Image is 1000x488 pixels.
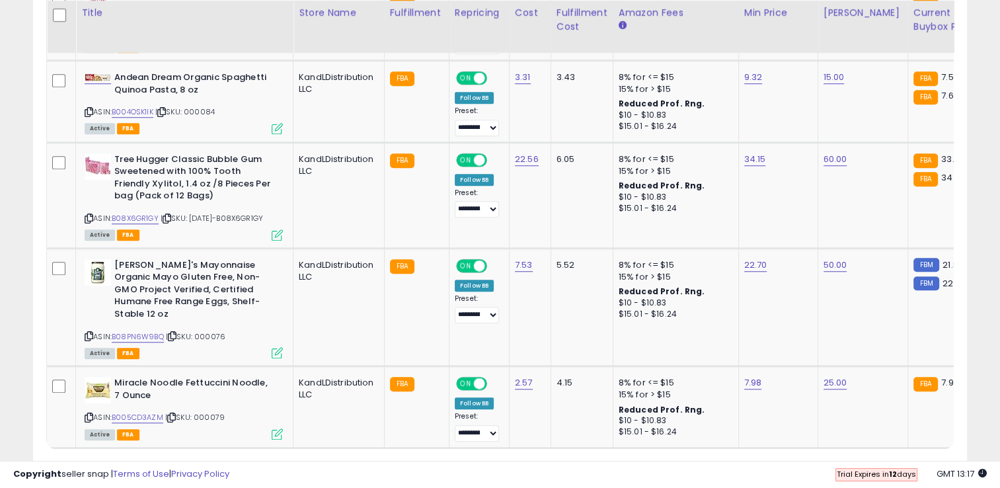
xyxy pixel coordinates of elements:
a: 2.57 [515,376,533,389]
span: | SKU: [DATE]-B08X6GR1GY [161,213,263,224]
img: 41K9oi7Cw0L._SL40_.jpg [85,73,111,81]
span: ON [457,378,474,389]
div: $15.01 - $16.24 [619,309,728,320]
div: Follow BB [455,174,494,186]
div: Fulfillment [390,6,443,20]
small: FBA [913,90,938,104]
span: 22.51 [942,277,964,290]
span: 7.6 [941,89,953,102]
small: FBA [390,153,414,168]
div: KandLDistribution LLC [299,259,374,283]
span: 7.95 [941,376,959,389]
a: 22.56 [515,153,539,166]
a: 34.15 [744,153,766,166]
div: $10 - $10.83 [619,192,728,203]
div: Repricing [455,6,504,20]
div: 3.43 [557,71,603,83]
b: 12 [889,469,897,479]
div: 6.05 [557,153,603,165]
small: FBA [390,377,414,391]
small: FBA [390,259,414,274]
span: 33.93 [941,153,965,165]
span: ON [457,260,474,271]
div: Follow BB [455,280,494,292]
div: $10 - $10.83 [619,298,728,309]
div: Title [81,6,288,20]
span: ON [457,73,474,84]
div: Follow BB [455,92,494,104]
div: 15% for > $15 [619,271,728,283]
div: 15% for > $15 [619,389,728,401]
b: Tree Hugger Classic Bubble Gum Sweetened with 100% Tooth Friendly Xylitol, 1.4 oz /8 Pieces Per b... [114,153,275,206]
a: 9.32 [744,71,763,84]
small: FBA [913,71,938,86]
div: Min Price [744,6,812,20]
a: B08PN6W9BQ [112,331,164,343]
small: Amazon Fees. [619,20,627,32]
small: FBA [390,71,414,86]
div: ASIN: [85,259,283,357]
small: FBA [913,172,938,186]
a: Terms of Use [113,468,169,480]
div: 8% for <= $15 [619,153,728,165]
div: Fulfillment Cost [557,6,607,34]
a: 7.53 [515,259,533,272]
a: Privacy Policy [171,468,229,480]
span: 2025-08-12 13:17 GMT [937,468,987,480]
b: [PERSON_NAME]'s Mayonnaise Organic Mayo Gluten Free, Non-GMO Project Verified, Certified Humane F... [114,259,275,324]
small: FBA [913,377,938,391]
div: KandLDistribution LLC [299,377,374,401]
div: 8% for <= $15 [619,377,728,389]
small: FBM [913,258,939,272]
div: Preset: [455,106,499,136]
span: All listings currently available for purchase on Amazon [85,123,115,134]
span: 21.82 [942,259,964,271]
div: 15% for > $15 [619,83,728,95]
a: 7.98 [744,376,762,389]
div: Preset: [455,188,499,218]
small: FBM [913,276,939,290]
span: ON [457,154,474,165]
strong: Copyright [13,468,61,480]
img: 41qrz9oOYNS._SL40_.jpg [85,153,111,180]
div: 4.15 [557,377,603,389]
span: 34.34 [941,171,966,184]
span: | SKU: 000084 [155,106,215,117]
span: All listings currently available for purchase on Amazon [85,348,115,359]
div: Amazon Fees [619,6,733,20]
div: Follow BB [455,397,494,409]
div: $15.01 - $16.24 [619,203,728,214]
span: All listings currently available for purchase on Amazon [85,429,115,440]
b: Reduced Prof. Rng. [619,404,705,415]
b: Reduced Prof. Rng. [619,286,705,297]
span: OFF [485,378,506,389]
span: FBA [117,123,139,134]
a: 22.70 [744,259,767,272]
small: FBA [913,153,938,168]
b: Miracle Noodle Fettuccini Noodle, 7 Ounce [114,377,275,405]
b: Reduced Prof. Rng. [619,98,705,109]
span: | SKU: 000079 [165,412,225,423]
a: 15.00 [824,71,845,84]
div: ASIN: [85,377,283,438]
div: $15.01 - $16.24 [619,121,728,132]
a: B08X6GR1GY [112,213,159,224]
div: 8% for <= $15 [619,259,728,271]
span: FBA [117,229,139,241]
div: KandLDistribution LLC [299,153,374,177]
img: 610tYg7PlTL._SL40_.jpg [85,259,111,286]
div: [PERSON_NAME] [824,6,902,20]
span: OFF [485,260,506,271]
span: 7.59 [941,71,959,83]
div: 15% for > $15 [619,165,728,177]
a: 60.00 [824,153,847,166]
div: Cost [515,6,545,20]
div: 5.52 [557,259,603,271]
b: Reduced Prof. Rng. [619,180,705,191]
span: OFF [485,73,506,84]
span: FBA [117,429,139,440]
a: B004OSK1IK [112,106,153,118]
div: seller snap | | [13,468,229,481]
span: All listings currently available for purchase on Amazon [85,229,115,241]
span: OFF [485,154,506,165]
